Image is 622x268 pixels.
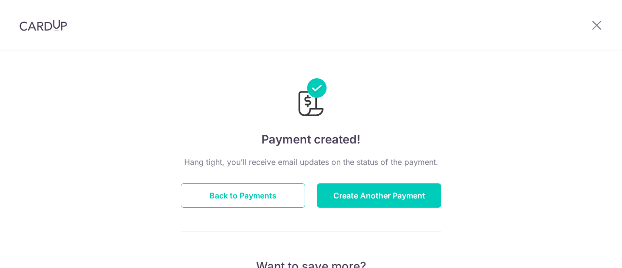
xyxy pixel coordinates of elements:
img: Payments [295,78,327,119]
button: Create Another Payment [317,183,441,208]
iframe: 打开一个小组件，您可以在其中找到更多信息 [562,239,612,263]
img: CardUp [19,19,67,31]
p: Hang tight, you’ll receive email updates on the status of the payment. [181,156,441,168]
button: Back to Payments [181,183,305,208]
h4: Payment created! [181,131,441,148]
